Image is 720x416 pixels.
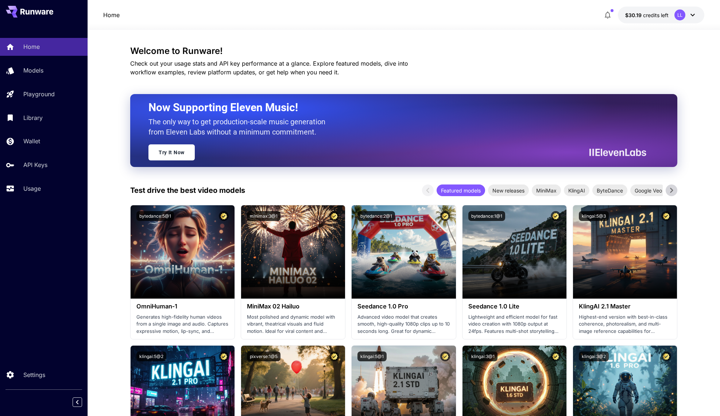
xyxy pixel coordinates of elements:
[488,184,529,196] div: New releases
[661,351,671,361] button: Certified Model – Vetted for best performance and includes a commercial license.
[136,303,229,310] h3: OmniHuman‑1
[440,351,450,361] button: Certified Model – Vetted for best performance and includes a commercial license.
[661,211,671,221] button: Certified Model – Vetted for best performance and includes a commercial license.
[625,11,669,19] div: $30.1945
[247,351,280,361] button: pixverse:1@5
[148,117,331,137] p: The only way to get production-scale music generation from Eleven Labs without a minimum commitment.
[579,314,671,335] p: Highest-end version with best-in-class coherence, photorealism, and multi-image reference capabil...
[573,205,677,299] img: alt
[247,314,339,335] p: Most polished and dynamic model with vibrant, theatrical visuals and fluid motion. Ideal for vira...
[357,211,395,221] button: bytedance:2@1
[468,303,561,310] h3: Seedance 1.0 Lite
[532,184,561,196] div: MiniMax
[352,205,456,299] img: alt
[579,303,671,310] h3: KlingAI 2.1 Master
[357,314,450,335] p: Advanced video model that creates smooth, high-quality 1080p clips up to 10 seconds long. Great f...
[329,351,339,361] button: Certified Model – Vetted for best performance and includes a commercial license.
[437,184,485,196] div: Featured models
[674,9,685,20] div: LL
[247,211,280,221] button: minimax:3@1
[131,205,235,299] img: alt
[247,303,339,310] h3: MiniMax 02 Hailuo
[241,205,345,299] img: alt
[148,101,641,114] h2: Now Supporting Eleven Music!
[148,144,195,160] a: Try It Now
[103,11,120,19] a: Home
[130,46,677,56] h3: Welcome to Runware!
[219,351,229,361] button: Certified Model – Vetted for best performance and includes a commercial license.
[488,187,529,194] span: New releases
[23,160,47,169] p: API Keys
[130,60,408,76] span: Check out your usage stats and API key performance at a glance. Explore featured models, dive int...
[551,211,561,221] button: Certified Model – Vetted for best performance and includes a commercial license.
[136,211,174,221] button: bytedance:5@1
[23,137,40,145] p: Wallet
[357,303,450,310] h3: Seedance 1.0 Pro
[592,187,627,194] span: ByteDance
[23,113,43,122] p: Library
[23,370,45,379] p: Settings
[437,187,485,194] span: Featured models
[219,211,229,221] button: Certified Model – Vetted for best performance and includes a commercial license.
[73,397,82,407] button: Collapse sidebar
[103,11,120,19] nav: breadcrumb
[23,66,43,75] p: Models
[23,184,41,193] p: Usage
[357,351,387,361] button: klingai:5@1
[23,42,40,51] p: Home
[564,184,589,196] div: KlingAI
[579,351,609,361] button: klingai:3@2
[579,211,609,221] button: klingai:5@3
[625,12,643,18] span: $30.19
[440,211,450,221] button: Certified Model – Vetted for best performance and includes a commercial license.
[643,12,669,18] span: credits left
[618,7,704,23] button: $30.1945LL
[630,184,666,196] div: Google Veo
[564,187,589,194] span: KlingAI
[592,184,627,196] div: ByteDance
[136,314,229,335] p: Generates high-fidelity human videos from a single image and audio. Captures expressive motion, l...
[329,211,339,221] button: Certified Model – Vetted for best performance and includes a commercial license.
[23,90,55,98] p: Playground
[468,211,505,221] button: bytedance:1@1
[630,187,666,194] span: Google Veo
[136,351,166,361] button: klingai:5@2
[78,396,88,409] div: Collapse sidebar
[468,314,561,335] p: Lightweight and efficient model for fast video creation with 1080p output at 24fps. Features mult...
[532,187,561,194] span: MiniMax
[130,185,245,196] p: Test drive the best video models
[468,351,498,361] button: klingai:3@1
[551,351,561,361] button: Certified Model – Vetted for best performance and includes a commercial license.
[462,205,566,299] img: alt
